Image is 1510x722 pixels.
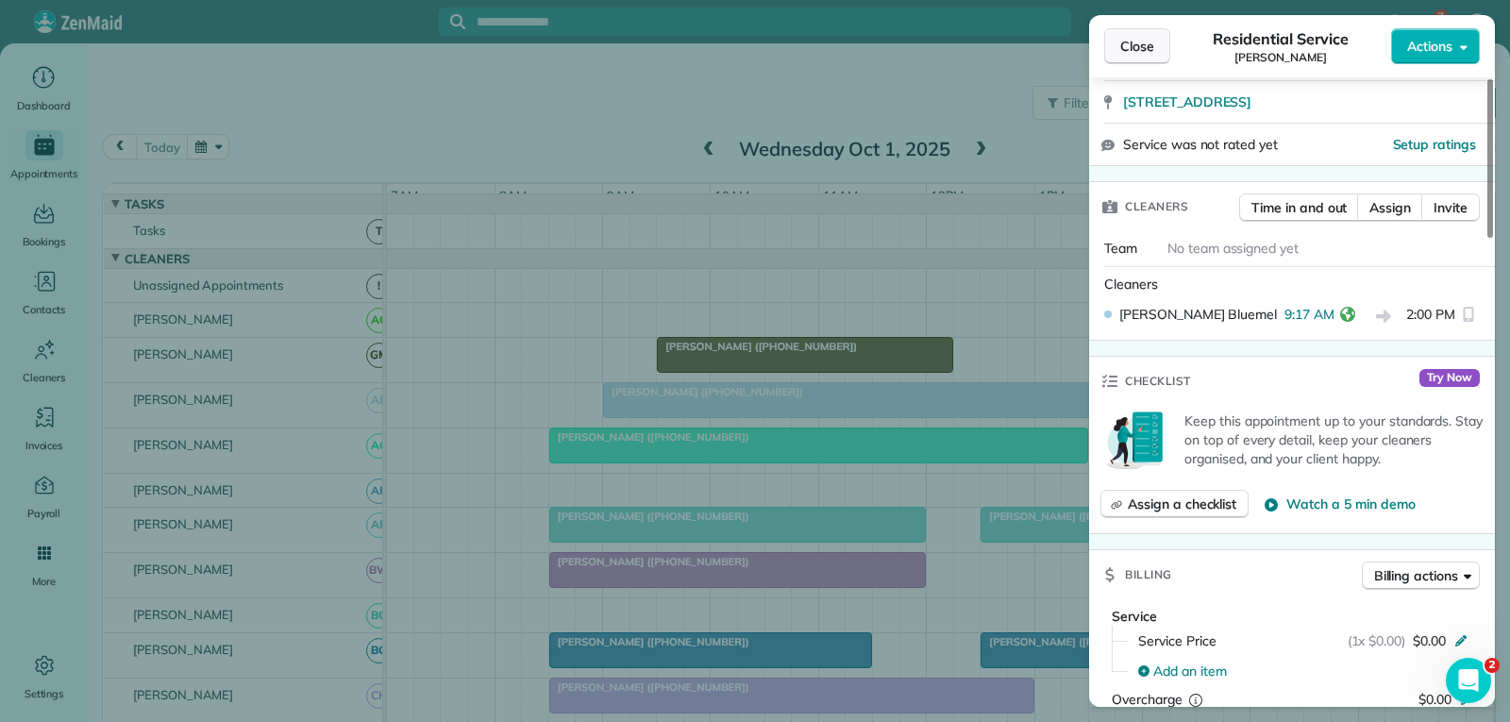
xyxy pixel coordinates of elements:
span: Setup ratings [1393,136,1477,153]
div: Overcharge [1112,690,1275,709]
span: Actions [1407,37,1452,56]
span: (1x $0.00) [1348,631,1406,650]
span: Residential Service [1213,27,1348,50]
span: 2:00 PM [1406,305,1455,328]
span: Service was not rated yet [1123,135,1278,155]
span: Assign a checklist [1128,495,1236,513]
span: Assign [1369,198,1411,217]
span: [PERSON_NAME] Bluemel [1119,305,1277,324]
span: Billing [1125,565,1172,584]
button: Invite [1421,193,1480,222]
span: $0.00 [1418,691,1451,708]
span: Time in and out [1251,198,1347,217]
button: Time in and out [1239,193,1359,222]
span: [PERSON_NAME] [1234,50,1327,65]
span: Billing actions [1374,566,1458,585]
span: 9:17 AM [1284,305,1334,328]
span: Checklist [1125,372,1191,391]
button: Assign [1357,193,1423,222]
span: No team assigned yet [1167,240,1299,257]
span: Try Now [1419,369,1480,388]
p: Keep this appointment up to your standards. Stay on top of every detail, keep your cleaners organ... [1184,411,1484,468]
button: Add an item [1127,656,1480,686]
a: [STREET_ADDRESS] [1123,92,1484,111]
span: $0.00 [1413,631,1446,650]
span: Cleaners [1104,276,1158,293]
button: Setup ratings [1393,135,1477,154]
span: Service [1112,608,1157,625]
span: Add an item [1153,662,1227,680]
button: Watch a 5 min demo [1264,495,1415,513]
span: 2 [1485,658,1500,673]
button: Service Price(1x $0.00)$0.00 [1127,626,1480,656]
span: Cleaners [1125,197,1188,216]
span: Invite [1434,198,1468,217]
button: Assign a checklist [1100,490,1249,518]
button: Close [1104,28,1170,64]
span: [STREET_ADDRESS] [1123,92,1251,111]
span: Service Price [1138,631,1216,650]
span: Team [1104,240,1137,257]
span: Close [1120,37,1154,56]
iframe: Intercom live chat [1446,658,1491,703]
span: Watch a 5 min demo [1286,495,1415,513]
